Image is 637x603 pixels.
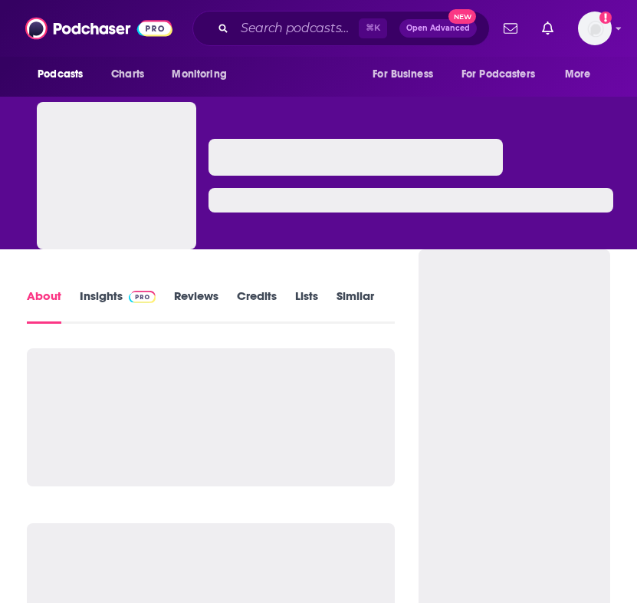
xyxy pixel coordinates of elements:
[235,16,359,41] input: Search podcasts, credits, & more...
[451,60,557,89] button: open menu
[536,15,560,41] a: Show notifications dropdown
[448,9,476,24] span: New
[174,288,218,324] a: Reviews
[27,60,103,89] button: open menu
[578,12,612,45] span: Logged in as jennarohl
[461,64,535,85] span: For Podcasters
[101,60,153,89] a: Charts
[399,19,477,38] button: Open AdvancedNew
[27,288,61,324] a: About
[161,60,246,89] button: open menu
[578,12,612,45] img: User Profile
[406,25,470,32] span: Open Advanced
[129,291,156,303] img: Podchaser Pro
[373,64,433,85] span: For Business
[192,11,490,46] div: Search podcasts, credits, & more...
[554,60,610,89] button: open menu
[38,64,83,85] span: Podcasts
[359,18,387,38] span: ⌘ K
[172,64,226,85] span: Monitoring
[80,288,156,324] a: InsightsPodchaser Pro
[111,64,144,85] span: Charts
[362,60,452,89] button: open menu
[237,288,277,324] a: Credits
[25,14,172,43] img: Podchaser - Follow, Share and Rate Podcasts
[295,288,318,324] a: Lists
[565,64,591,85] span: More
[599,12,612,24] svg: Add a profile image
[497,15,524,41] a: Show notifications dropdown
[578,12,612,45] button: Show profile menu
[337,288,374,324] a: Similar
